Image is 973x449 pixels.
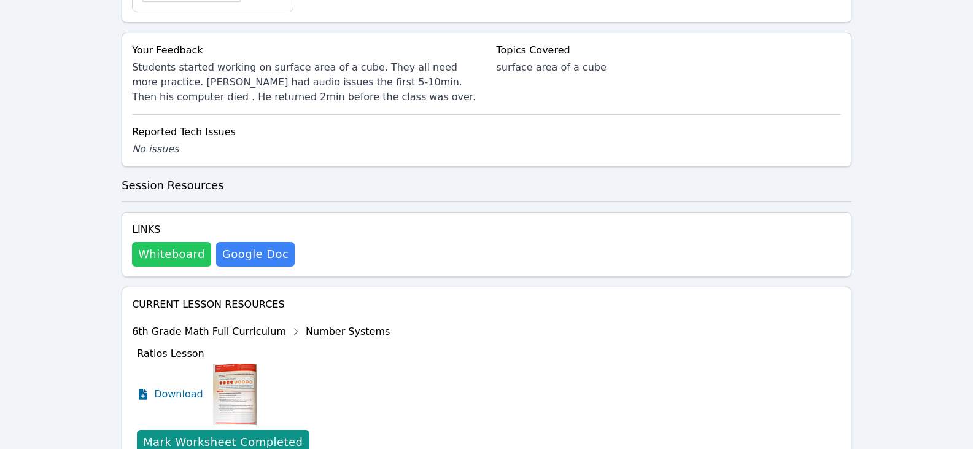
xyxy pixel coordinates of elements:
h3: Session Resources [122,177,851,194]
div: Reported Tech Issues [132,125,841,139]
div: Students started working on surface area of a cube. They all need more practice. [PERSON_NAME] ha... [132,60,476,104]
span: Ratios Lesson [137,348,204,359]
button: Whiteboard [132,242,211,267]
span: Download [154,387,203,402]
div: Topics Covered [497,43,841,58]
a: Download [137,364,203,425]
div: 6th Grade Math Full Curriculum Number Systems [132,322,390,342]
div: Your Feedback [132,43,476,58]
h4: Current Lesson Resources [132,297,841,312]
a: Google Doc [216,242,295,267]
img: Ratios Lesson [213,364,257,425]
h4: Links [132,222,295,237]
span: No issues [132,143,179,155]
div: surface area of a cube [497,60,841,75]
